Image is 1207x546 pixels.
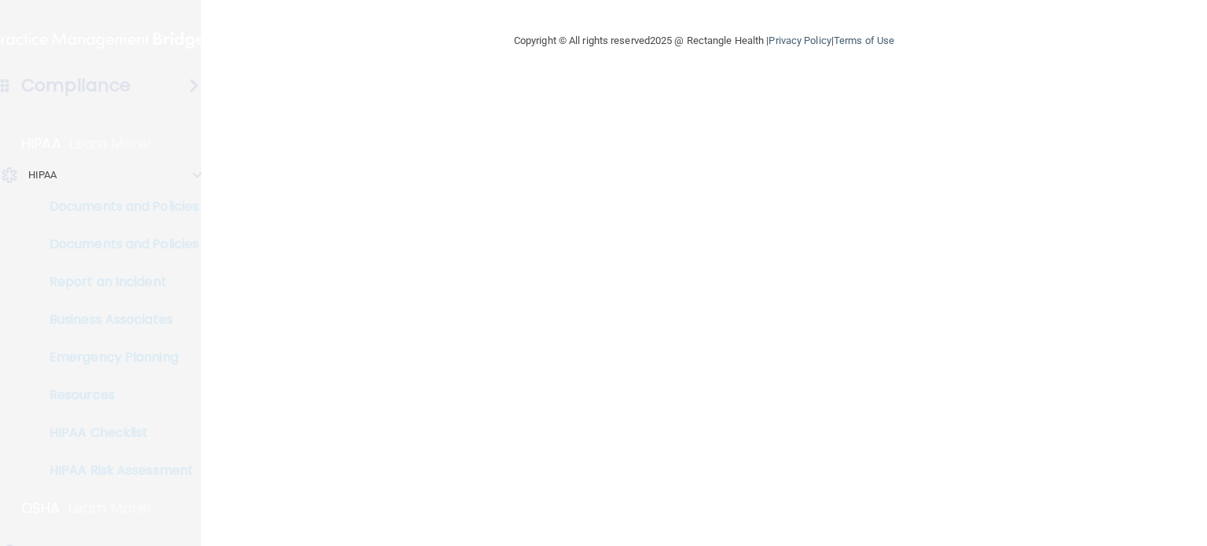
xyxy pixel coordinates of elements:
p: HIPAA Risk Assessment [10,463,225,478]
p: HIPAA Checklist [10,425,225,441]
p: Business Associates [10,312,225,328]
a: Privacy Policy [769,35,831,46]
p: Learn More! [68,499,152,518]
p: Learn More! [69,134,152,153]
p: Documents and Policies [10,236,225,252]
p: Documents and Policies [10,199,225,214]
p: Emergency Planning [10,350,225,365]
a: Terms of Use [834,35,894,46]
p: Resources [10,387,225,403]
p: HIPAA [28,166,57,185]
p: Report an Incident [10,274,225,290]
p: OSHA [21,499,61,518]
div: Copyright © All rights reserved 2025 @ Rectangle Health | | [417,16,991,66]
h4: Compliance [21,75,130,97]
p: HIPAA [21,134,61,153]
